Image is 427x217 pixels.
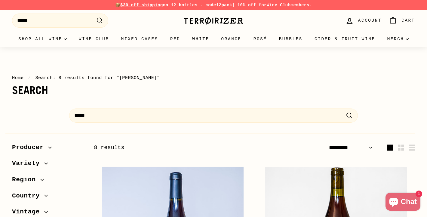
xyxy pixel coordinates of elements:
p: 📦 on 12 bottles - code | 10% off for members. [12,2,415,8]
span: Region [12,175,40,185]
span: Cart [401,17,415,24]
strong: 12pack [216,3,232,8]
a: Cart [385,12,419,29]
span: Account [358,17,382,24]
button: Region [12,173,84,189]
button: Producer [12,141,84,157]
span: Producer [12,142,48,153]
a: Home [12,75,24,81]
div: 8 results [94,143,254,152]
nav: breadcrumbs [12,74,415,81]
a: Wine Club [267,3,291,8]
span: Variety [12,158,44,169]
summary: Shop all wine [12,31,73,47]
span: / [26,75,32,81]
h1: Search [12,84,415,96]
span: $30 off shipping [120,3,163,8]
span: Country [12,191,44,201]
summary: Merch [381,31,415,47]
span: Search: 8 results found for "[PERSON_NAME]" [35,75,160,81]
button: Variety [12,157,84,173]
a: Mixed Cases [115,31,164,47]
a: Rosé [247,31,273,47]
span: Vintage [12,207,44,217]
button: Country [12,189,84,206]
a: Red [164,31,186,47]
a: Cider & Fruit Wine [309,31,381,47]
a: White [186,31,215,47]
a: Orange [215,31,247,47]
a: Bubbles [273,31,309,47]
inbox-online-store-chat: Shopify online store chat [384,193,422,212]
a: Wine Club [73,31,115,47]
a: Account [342,12,385,29]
